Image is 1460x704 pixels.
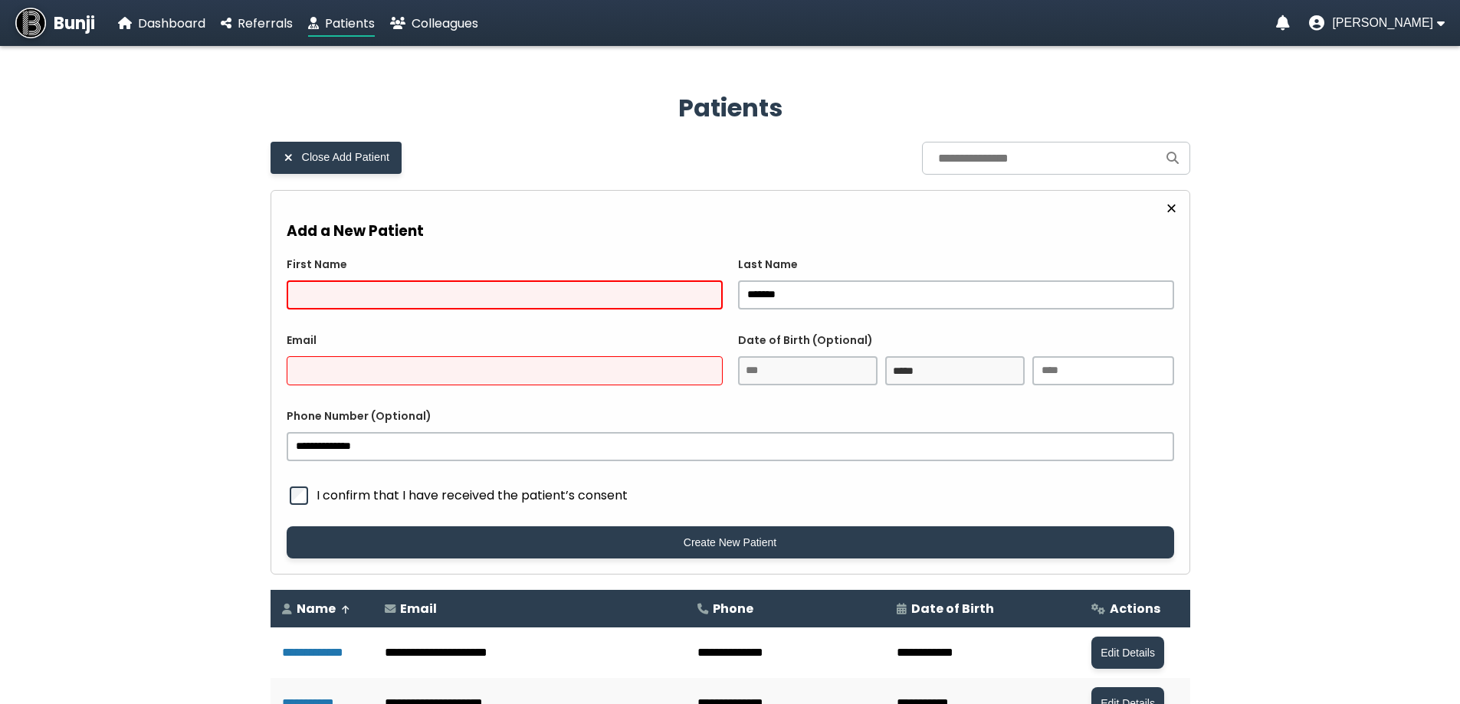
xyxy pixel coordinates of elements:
button: User menu [1309,15,1445,31]
a: Referrals [221,14,293,33]
button: Close Add Patient [271,142,402,174]
h2: Patients [271,90,1190,126]
span: Patients [325,15,375,32]
a: Bunji [15,8,95,38]
a: Colleagues [390,14,478,33]
th: Date of Birth [885,590,1080,627]
label: Date of Birth (Optional) [738,332,1174,349]
th: Phone [686,590,885,627]
span: Colleagues [412,15,478,32]
span: I confirm that I have received the patient’s consent [317,486,1174,505]
a: Patients [308,14,375,33]
h3: Add a New Patient [287,220,1174,242]
label: Phone Number (Optional) [287,408,1174,424]
img: Bunji Dental Referral Management [15,8,46,38]
a: Dashboard [118,14,205,33]
label: First Name [287,257,723,273]
th: Name [271,590,373,627]
th: Actions [1080,590,1189,627]
label: Last Name [738,257,1174,273]
label: Email [287,332,723,349]
a: Notifications [1276,15,1290,31]
button: Edit [1091,637,1164,669]
span: Close Add Patient [302,151,389,164]
span: Dashboard [138,15,205,32]
span: Referrals [238,15,293,32]
button: Create New Patient [287,526,1174,558]
button: Close [1161,198,1181,218]
span: [PERSON_NAME] [1332,16,1433,30]
th: Email [373,590,686,627]
span: Bunji [54,11,95,36]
